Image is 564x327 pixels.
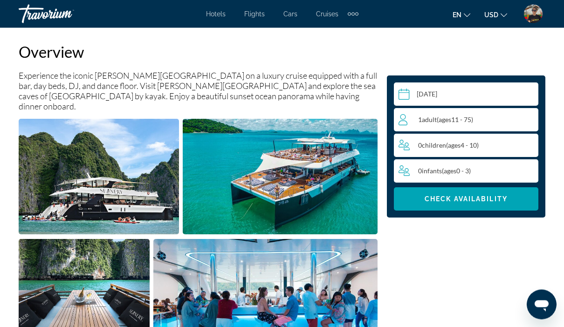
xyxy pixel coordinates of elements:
[394,187,538,211] button: Check Availability
[418,116,473,123] span: 1
[19,2,112,26] a: Travorium
[448,141,461,149] span: ages
[316,10,338,18] a: Cruises
[422,116,437,123] span: Adult
[348,7,358,21] button: Extra navigation items
[446,141,479,149] span: ( 4 - 10)
[425,195,508,203] span: Check Availability
[19,119,179,235] button: Open full-screen image slider
[521,4,545,24] button: User Menu
[453,11,461,19] span: en
[283,10,297,18] a: Cars
[19,71,378,112] p: Experience the iconic [PERSON_NAME][GEOGRAPHIC_DATA] on a luxury cruise equipped with a full bar,...
[19,43,378,61] h2: Overview
[484,11,498,19] span: USD
[444,167,456,175] span: ages
[437,116,473,123] span: ( 11 - 75)
[418,167,471,175] span: 0
[422,141,446,149] span: Children
[527,290,557,320] iframe: Botón para iniciar la ventana de mensajería
[244,10,265,18] a: Flights
[524,5,543,23] img: User image
[439,116,451,123] span: ages
[206,10,226,18] a: Hotels
[484,8,507,21] button: Change currency
[418,141,479,149] span: 0
[394,108,538,183] button: Travelers: 1 adult, 0 children
[453,8,470,21] button: Change language
[422,167,442,175] span: Infants
[183,119,378,235] button: Open full-screen image slider
[442,167,471,175] span: ( 0 - 3)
